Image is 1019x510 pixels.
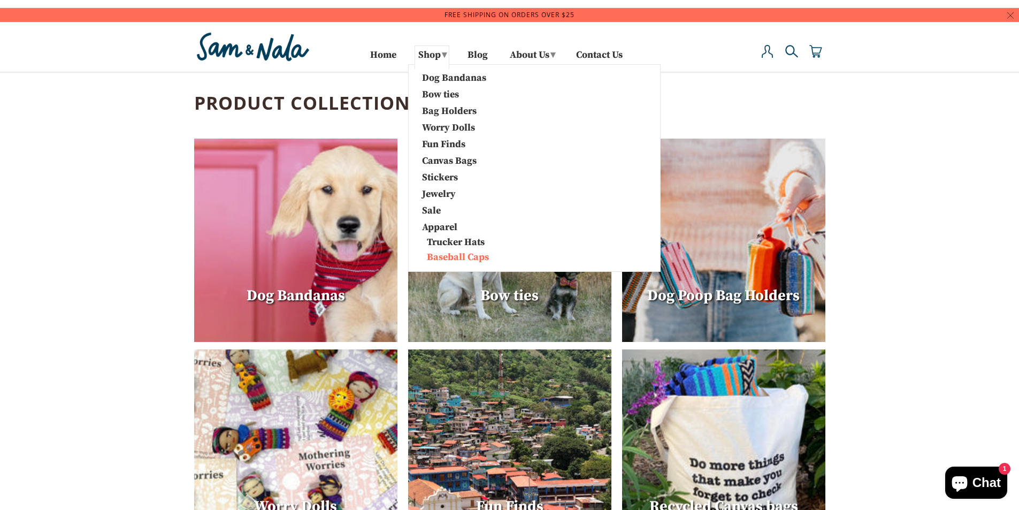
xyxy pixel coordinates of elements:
[414,136,526,150] a: Fun Finds
[414,120,526,134] a: Worry Dolls
[576,51,623,69] a: Contact Us
[194,72,825,127] h1: Product Collections
[415,45,449,69] a: Shop▾
[942,467,1010,501] inbox-online-store-chat: Shopify online store chat
[506,45,558,69] a: About Us▾
[445,10,574,19] a: Free Shipping on orders over $25
[647,286,800,305] span: Dog Poop Bag Holders
[414,170,526,184] a: Stickers
[468,51,488,69] a: Blog
[414,186,526,200] a: Jewelry
[194,30,312,64] img: Sam & Nala
[761,45,774,58] img: user-icon
[414,236,539,248] a: Trucker Hats
[785,45,798,58] img: search-icon
[785,45,798,69] a: Search
[622,139,825,342] img: Dog Poop Bag Holders
[194,139,397,342] img: Dog Bandanas
[550,49,555,61] span: ▾
[442,49,447,61] span: ▾
[761,45,774,69] a: My Account
[414,203,526,217] a: Sale
[414,103,526,117] a: Bag Holders
[414,153,526,167] a: Canvas Bags
[809,45,822,58] img: cart-icon
[480,286,539,305] span: Bow ties
[370,51,396,69] a: Home
[414,70,526,84] a: Dog Bandanas
[414,251,539,263] a: Baseball Caps
[414,87,526,101] a: Bow ties
[414,219,526,233] a: Apparel
[247,286,345,305] span: Dog Bandanas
